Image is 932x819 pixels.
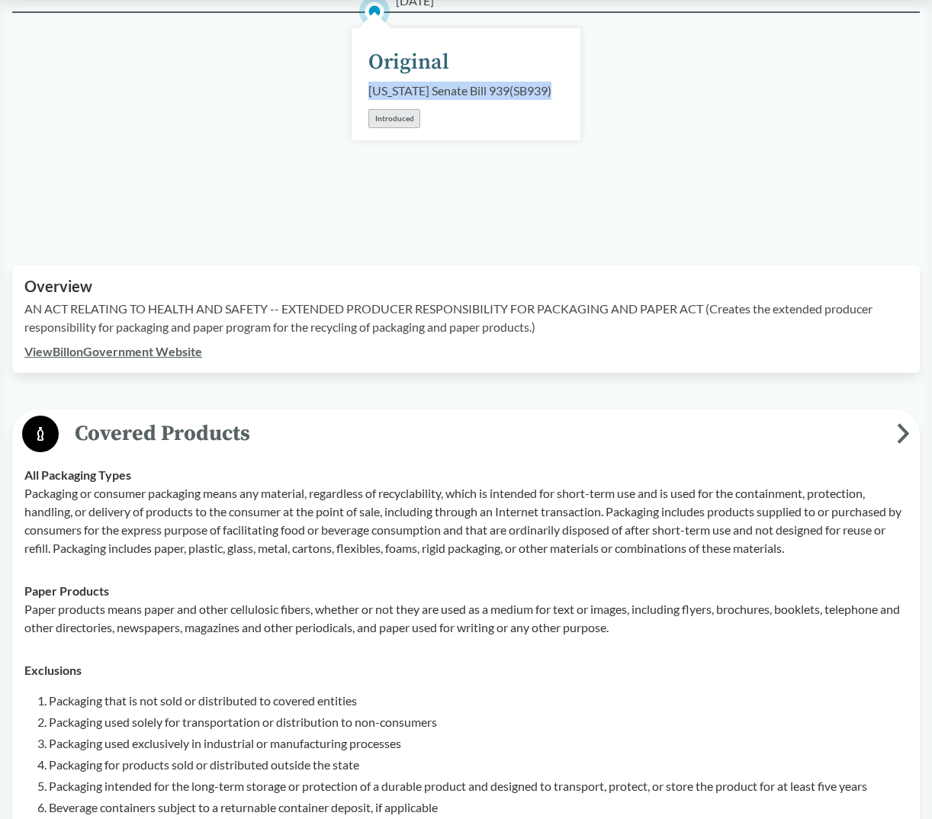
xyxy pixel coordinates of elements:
div: Introduced [368,109,420,128]
p: Packaging or consumer packaging means any material, regardless of recyclability, which is intende... [24,484,908,557]
li: Packaging used exclusively in industrial or manufacturing processes [49,734,908,753]
li: Packaging for products sold or distributed outside the state [49,756,908,774]
h2: Overview [24,278,908,295]
span: Covered Products [59,416,897,451]
a: ViewBillonGovernment Website [24,344,202,358]
li: Packaging intended for the long-term storage or protection of a durable product and designed to t... [49,777,908,795]
li: Beverage containers subject to a returnable container deposit, if applicable [49,798,908,817]
p: AN ACT RELATING TO HEALTH AND SAFETY -- EXTENDED PRODUCER RESPONSIBILITY FOR PACKAGING AND PAPER ... [24,300,908,336]
strong: Exclusions [24,663,82,677]
div: [US_STATE] Senate Bill 939 ( SB939 ) [368,82,551,100]
div: Original [368,47,449,79]
li: Packaging used solely for transportation or distribution to non-consumers [49,713,908,731]
strong: All Packaging Types [24,467,131,482]
strong: Paper Products [24,583,109,598]
p: Paper products means paper and other cellulosic fibers, whether or not they are used as a medium ... [24,600,908,637]
li: Packaging that is not sold or distributed to covered entities [49,692,908,710]
button: Covered Products [18,415,914,454]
